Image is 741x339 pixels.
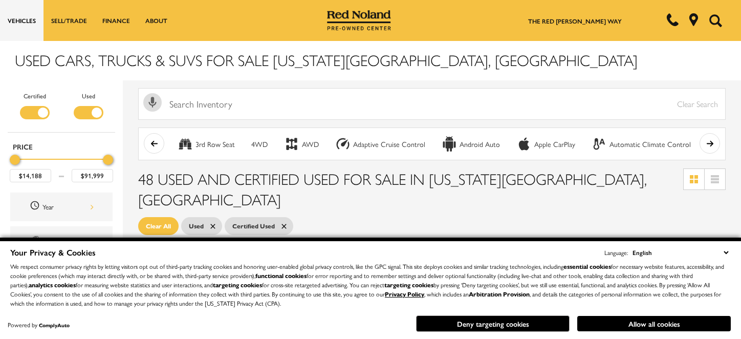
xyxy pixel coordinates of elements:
div: Automatic Climate Control [609,140,691,149]
strong: targeting cookies [384,280,433,289]
span: Clear All [146,220,171,232]
div: 3rd Row Seat [178,136,193,152]
span: 48 Used and Certified Used for Sale in [US_STATE][GEOGRAPHIC_DATA], [GEOGRAPHIC_DATA] [138,167,647,210]
h5: Price [13,142,110,151]
div: MakeMake [10,226,113,255]
div: Filter by Vehicle Type [8,91,115,132]
div: Maximum Price [103,155,113,165]
input: Maximum [72,169,113,182]
div: Apple CarPlay [516,136,532,152]
div: 3rd Row Seat [195,140,235,149]
span: Make [30,234,42,247]
select: Language Select [630,247,731,258]
div: Language: [604,249,628,256]
button: Apple CarPlayApple CarPlay [511,133,581,155]
div: Automatic Climate Control [592,136,607,152]
button: scroll left [144,133,164,154]
div: AWD [302,140,319,149]
span: Your Privacy & Cookies [10,246,96,258]
button: 4WD [246,133,273,155]
div: Apple CarPlay [534,140,575,149]
svg: Click to toggle on voice search [143,93,162,112]
strong: functional cookies [255,271,307,280]
span: Certified Used [232,220,275,232]
button: Allow all cookies [577,316,731,331]
a: ComplyAuto [39,322,70,329]
a: Privacy Policy [385,289,424,299]
button: 3rd Row Seat3rd Row Seat [172,133,241,155]
input: Search Inventory [138,88,726,120]
button: Adaptive Cruise ControlAdaptive Cruise Control [330,133,431,155]
button: scroll right [700,133,720,154]
div: Adaptive Cruise Control [335,136,351,152]
div: Adaptive Cruise Control [353,140,425,149]
div: Price [10,151,113,182]
div: Minimum Price [10,155,20,165]
button: Deny targeting cookies [416,315,570,332]
a: Red Noland Pre-Owned [327,14,391,24]
a: The Red [PERSON_NAME] Way [528,16,622,26]
div: Powered by [8,322,70,328]
span: Year [30,200,42,214]
img: Red Noland Pre-Owned [327,10,391,31]
div: Make [42,235,94,246]
label: Used [82,91,95,101]
button: Open the search field [705,1,726,40]
p: We respect consumer privacy rights by letting visitors opt out of third-party tracking cookies an... [10,262,731,308]
div: Android Auto [442,136,457,152]
label: Certified [24,91,46,101]
strong: targeting cookies [213,280,262,289]
div: AWD [284,136,299,152]
strong: analytics cookies [29,280,76,289]
div: 4WD [251,140,268,149]
span: Used [189,220,204,232]
div: Android Auto [460,140,500,149]
div: YearYear [10,193,113,221]
strong: Arbitration Provision [469,289,530,299]
button: Android AutoAndroid Auto [436,133,506,155]
button: AWDAWD [278,133,324,155]
input: Minimum [10,169,51,182]
div: Year [42,201,94,213]
strong: essential cookies [563,262,611,271]
button: Automatic Climate ControlAutomatic Climate Control [586,133,696,155]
